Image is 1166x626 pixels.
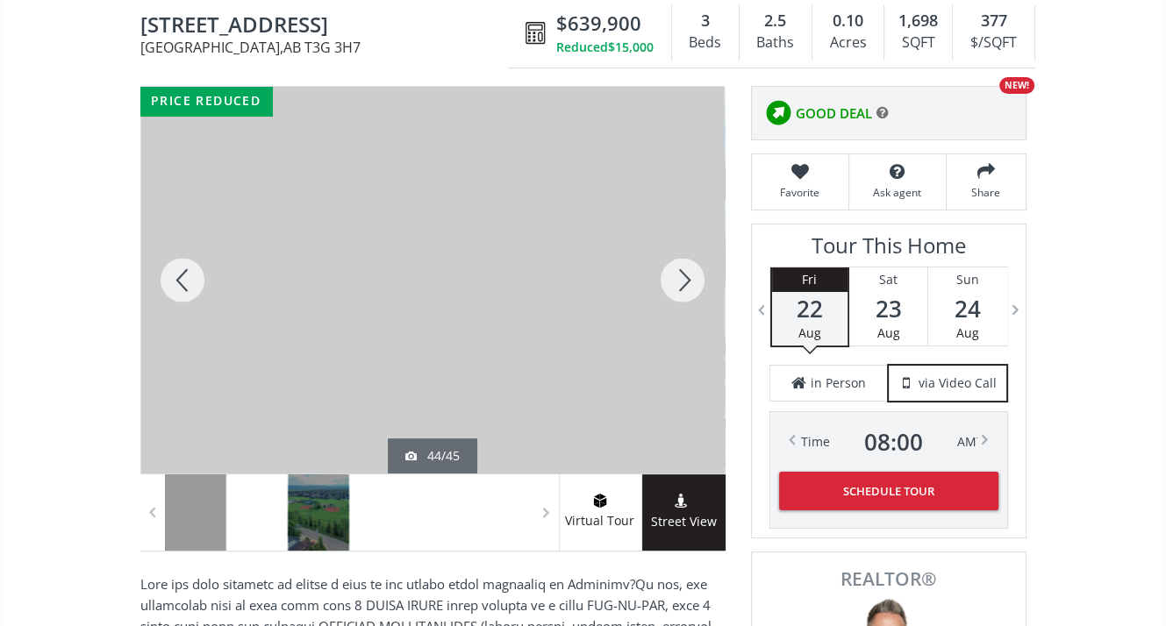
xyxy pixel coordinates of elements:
[405,447,460,465] div: 44/45
[771,570,1006,588] span: REALTOR®
[769,233,1008,267] h3: Tour This Home
[140,87,725,473] div: 456 Hawkhill Place NW Calgary, AB T3G 3H7 - Photo 44 of 45
[559,511,641,531] span: Virtual Tour
[955,185,1017,200] span: Share
[761,96,796,131] img: rating icon
[801,430,976,454] div: Time AM
[876,324,899,341] span: Aug
[919,374,997,392] span: via Video Call
[772,267,848,292] div: Fri
[798,324,821,341] span: Aug
[849,267,927,292] div: Sat
[811,374,866,392] span: in Person
[772,296,848,321] span: 22
[748,30,803,56] div: Baths
[858,185,937,200] span: Ask agent
[849,296,927,321] span: 23
[779,472,998,510] button: Schedule Tour
[591,494,609,508] img: virtual tour icon
[140,40,517,54] span: [GEOGRAPHIC_DATA] , AB T3G 3H7
[962,30,1025,56] div: $/SQFT
[893,30,943,56] div: SQFT
[962,10,1025,32] div: 377
[642,512,726,532] span: Street View
[608,39,654,56] span: $15,000
[140,13,517,40] span: 456 Hawkhill Place NW
[556,10,641,37] span: $639,900
[681,10,730,32] div: 3
[761,185,840,200] span: Favorite
[821,30,875,56] div: Acres
[928,296,1007,321] span: 24
[748,10,803,32] div: 2.5
[928,267,1007,292] div: Sun
[956,324,979,341] span: Aug
[681,30,730,56] div: Beds
[898,10,938,32] span: 1,698
[556,39,654,56] div: Reduced
[999,77,1034,94] div: NEW!
[864,430,923,454] span: 08 : 00
[559,474,642,551] a: virtual tour iconVirtual Tour
[140,87,272,116] div: price reduced
[821,10,875,32] div: 0.10
[796,104,872,123] span: GOOD DEAL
